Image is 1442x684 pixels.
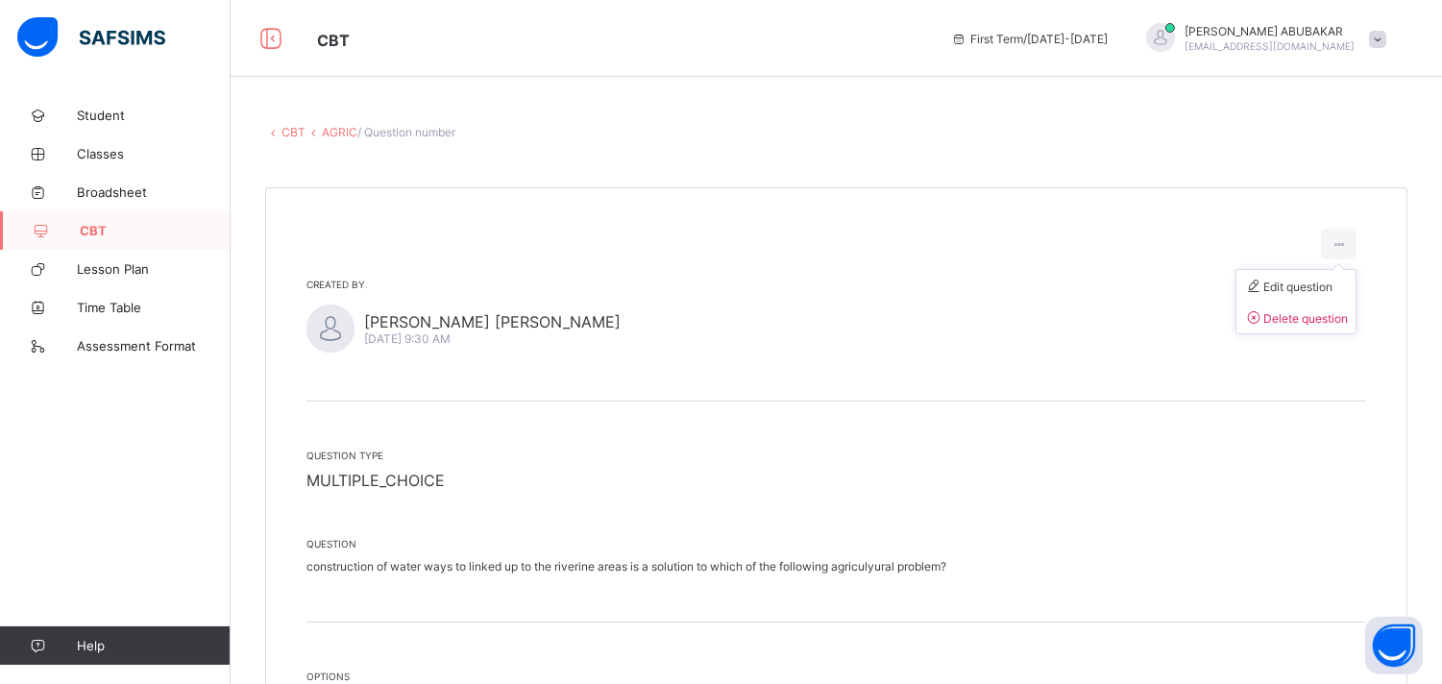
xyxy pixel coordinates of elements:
a: CBT [281,125,306,139]
span: / Question number [357,125,455,139]
span: CBT [317,31,350,50]
a: AGRIC [322,125,357,139]
span: MULTIPLE_CHOICE [306,471,445,490]
li: dropdown-list-item-text-0 [1236,270,1356,302]
span: Created by [306,279,1366,290]
div: ADAMABUBAKAR [1127,23,1396,55]
span: Time Table [77,300,231,315]
span: [EMAIL_ADDRESS][DOMAIN_NAME] [1185,40,1355,52]
span: session/term information [951,32,1108,46]
span: Student [77,108,231,123]
span: Broadsheet [77,184,231,200]
span: [DATE] 9:30 AM [364,331,451,346]
span: Question type [306,450,547,461]
span: Lesson Plan [77,261,231,277]
button: Open asap [1365,617,1423,674]
span: CBT [80,223,231,238]
img: safsims [17,17,165,58]
div: construction of water ways to linked up to the riverine areas is a solution to which of the follo... [306,559,1366,574]
span: Question [306,538,1366,550]
span: Classes [77,146,231,161]
span: [PERSON_NAME] ABUBAKAR [1185,24,1355,38]
span: Delete question [1244,311,1348,326]
li: dropdown-list-item-text-1 [1236,302,1356,333]
span: Help [77,638,230,653]
span: Options [306,671,1366,682]
span: Assessment Format [77,338,231,354]
span: [PERSON_NAME] [PERSON_NAME] [364,312,621,331]
span: Edit question [1244,280,1332,294]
